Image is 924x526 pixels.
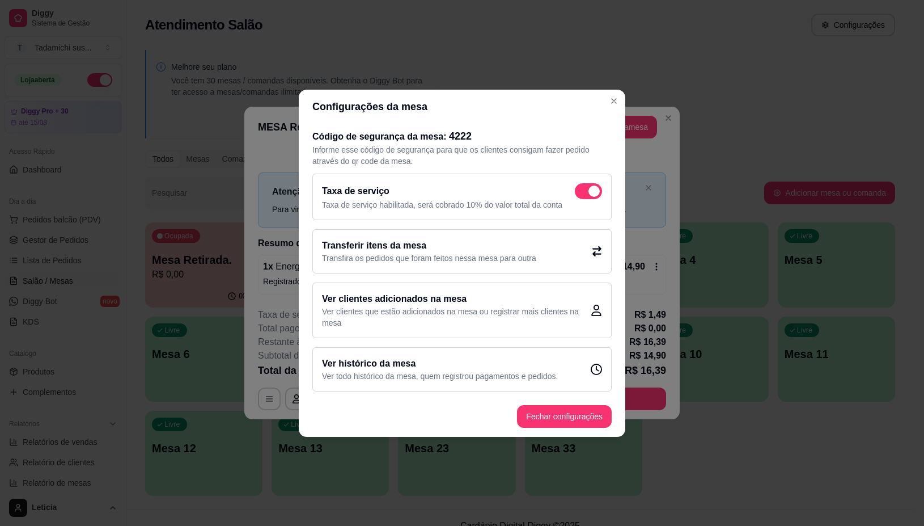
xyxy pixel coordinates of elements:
button: Fechar configurações [517,405,612,428]
p: Informe esse código de segurança para que os clientes consigam fazer pedido através do qr code da... [312,144,612,167]
header: Configurações da mesa [299,90,625,124]
p: Ver clientes que estão adicionados na mesa ou registrar mais clientes na mesa [322,306,591,329]
span: 4222 [449,131,472,142]
button: Close [605,92,623,110]
h2: Código de segurança da mesa: [312,128,612,144]
h2: Ver histórico da mesa [322,357,558,371]
h2: Transferir itens da mesa [322,239,536,253]
p: Transfira os pedidos que foram feitos nessa mesa para outra [322,253,536,264]
p: Taxa de serviço habilitada, será cobrado 10% do valor total da conta [322,199,602,211]
p: Ver todo histórico da mesa, quem registrou pagamentos e pedidos. [322,371,558,382]
h2: Taxa de serviço [322,184,389,198]
h2: Ver clientes adicionados na mesa [322,292,591,306]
